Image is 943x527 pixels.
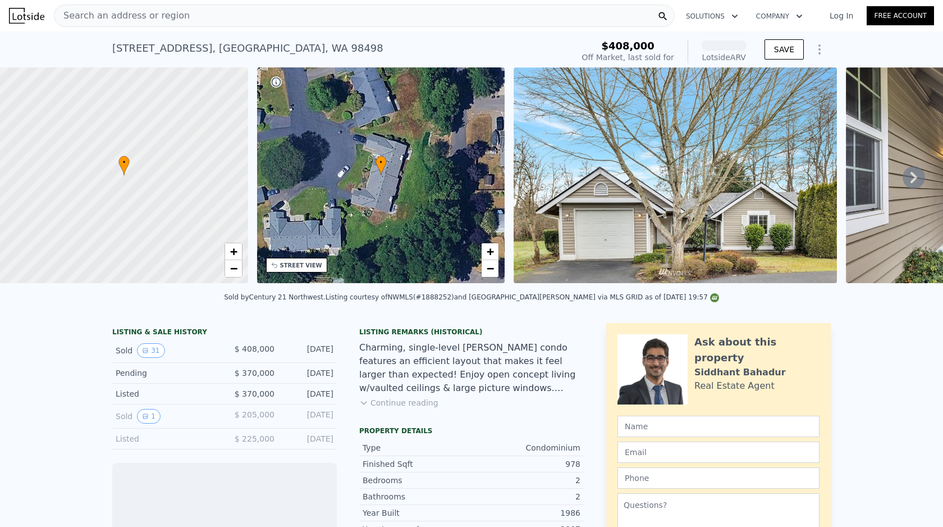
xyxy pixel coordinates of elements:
[694,334,820,366] div: Ask about this property
[225,243,242,260] a: Zoom in
[617,467,820,489] input: Phone
[694,366,786,379] div: Siddhant Bahadur
[471,507,580,519] div: 1986
[118,157,130,167] span: •
[363,442,471,453] div: Type
[283,409,333,424] div: [DATE]
[112,328,337,339] div: LISTING & SALE HISTORY
[118,156,130,175] div: •
[471,491,580,502] div: 2
[471,458,580,470] div: 978
[9,8,44,24] img: Lotside
[363,458,471,470] div: Finished Sqft
[359,426,584,435] div: Property details
[283,388,333,399] div: [DATE]
[326,293,719,301] div: Listing courtesy of NWMLS (#1888252) and [GEOGRAPHIC_DATA][PERSON_NAME] via MLS GRID as of [DATE]...
[617,416,820,437] input: Name
[487,261,494,275] span: −
[363,491,471,502] div: Bathrooms
[116,343,216,358] div: Sold
[116,367,216,379] div: Pending
[280,261,322,270] div: STREET VIEW
[376,156,387,175] div: •
[225,260,242,277] a: Zoom out
[283,343,333,358] div: [DATE]
[601,40,654,52] span: $408,000
[54,9,190,22] span: Search an address or region
[710,293,719,302] img: NWMLS Logo
[747,6,812,26] button: Company
[471,475,580,486] div: 2
[867,6,934,25] a: Free Account
[765,39,804,60] button: SAVE
[235,344,274,353] span: $ 408,000
[359,397,438,408] button: Continue reading
[116,409,216,424] div: Sold
[235,389,274,398] span: $ 370,000
[677,6,747,26] button: Solutions
[235,369,274,378] span: $ 370,000
[816,10,867,21] a: Log In
[359,328,584,337] div: Listing Remarks (Historical)
[224,293,326,301] div: Sold by Century 21 Northwest .
[471,442,580,453] div: Condominium
[283,433,333,444] div: [DATE]
[363,507,471,519] div: Year Built
[376,157,387,167] span: •
[694,379,775,393] div: Real Estate Agent
[363,475,471,486] div: Bedrooms
[137,343,164,358] button: View historical data
[230,261,237,275] span: −
[112,40,383,56] div: [STREET_ADDRESS] , [GEOGRAPHIC_DATA] , WA 98498
[482,243,498,260] a: Zoom in
[116,433,216,444] div: Listed
[359,341,584,395] div: Charming, single-level [PERSON_NAME] condo features an efficient layout that makes it feel larger...
[702,52,747,63] div: Lotside ARV
[617,442,820,463] input: Email
[283,367,333,379] div: [DATE]
[137,409,161,424] button: View historical data
[235,434,274,443] span: $ 225,000
[116,388,216,399] div: Listed
[487,244,494,258] span: +
[514,67,837,283] img: Sale: 126050858 Parcel: 100586044
[482,260,498,277] a: Zoom out
[230,244,237,258] span: +
[235,410,274,419] span: $ 205,000
[582,52,674,63] div: Off Market, last sold for
[808,38,831,61] button: Show Options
